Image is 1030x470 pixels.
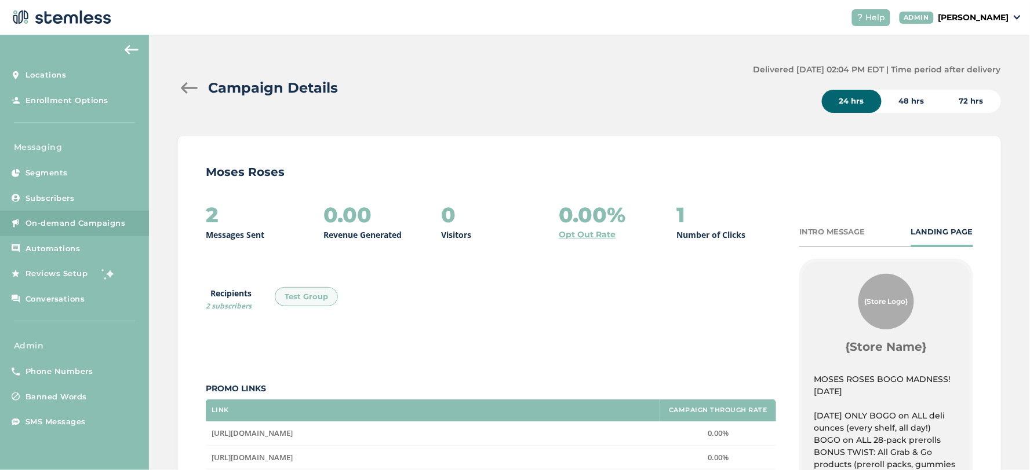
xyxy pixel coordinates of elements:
[26,268,88,280] span: Reviews Setup
[559,229,616,241] a: Opt Out Rate
[857,14,864,21] img: icon-help-white-03924b79.svg
[206,383,776,395] label: Promo Links
[846,339,927,355] label: {Store Name}
[677,203,686,226] h2: 1
[26,218,126,229] span: On-demand Campaigns
[942,90,1001,113] div: 72 hrs
[938,12,1009,24] p: [PERSON_NAME]
[206,287,252,311] label: Recipients
[125,45,139,54] img: icon-arrow-back-accent-c549486e.svg
[1014,15,1021,20] img: icon_down-arrow-small-66adaf34.svg
[814,435,941,445] span: BOGO on ALL 28-pack prerolls
[972,414,1030,470] iframe: Chat Widget
[666,428,770,438] label: 0.00%
[206,301,252,311] span: 2 subscribers
[26,167,68,179] span: Segments
[26,69,67,81] span: Locations
[26,391,87,403] span: Banned Words
[669,406,767,414] label: Campaign Through Rate
[97,262,120,285] img: glitter-stars-b7820f95.gif
[212,406,229,414] label: Link
[206,229,264,241] p: Messages Sent
[26,193,75,204] span: Subscribers
[677,229,746,241] p: Number of Clicks
[206,164,973,180] p: Moses Roses
[708,428,729,438] span: 0.00%
[799,226,865,238] div: INTRO MESSAGE
[206,203,219,226] h2: 2
[865,296,908,307] span: {Store Logo}
[26,243,81,255] span: Automations
[882,90,942,113] div: 48 hrs
[866,12,886,24] span: Help
[26,366,93,377] span: Phone Numbers
[666,453,770,462] label: 0.00%
[26,293,85,305] span: Conversations
[9,6,111,29] img: logo-dark-0685b13c.svg
[323,229,402,241] p: Revenue Generated
[275,287,338,307] div: Test Group
[708,452,729,462] span: 0.00%
[212,452,293,462] span: [URL][DOMAIN_NAME]
[753,64,1001,76] label: Delivered [DATE] 02:04 PM EDT | Time period after delivery
[559,203,625,226] h2: 0.00%
[822,90,882,113] div: 24 hrs
[208,78,338,98] h2: Campaign Details
[441,203,456,226] h2: 0
[441,229,471,241] p: Visitors
[323,203,372,226] h2: 0.00
[26,95,108,107] span: Enrollment Options
[212,428,654,438] label: https://www.mosesroses.com/order-online/port-huron
[26,416,86,428] span: SMS Messages
[212,428,293,438] span: [URL][DOMAIN_NAME]
[212,453,654,462] label: https://www.mosesroses.com/order-online/waterford
[814,374,951,396] span: MOSES ROSES BOGO MADNESS! [DATE]
[911,226,973,238] div: LANDING PAGE
[900,12,934,24] div: ADMIN
[814,410,945,433] span: [DATE] ONLY BOGO on ALL deli ounces (every shelf, all day!)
